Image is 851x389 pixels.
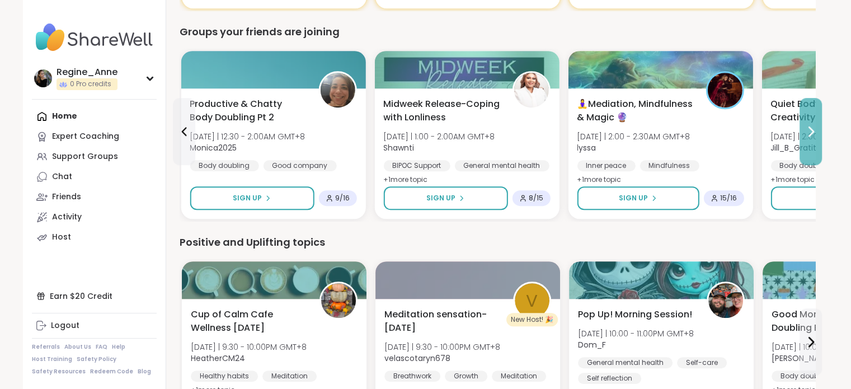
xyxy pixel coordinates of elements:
[770,142,831,153] b: Jill_B_Gratitude
[32,187,157,207] a: Friends
[191,341,307,353] span: [DATE] | 9:30 - 10:00PM GMT+8
[320,73,355,107] img: Monica2025
[32,167,157,187] a: Chat
[514,73,548,107] img: Shawnti
[138,368,151,376] a: Blog
[772,353,833,364] b: [PERSON_NAME]
[677,357,727,368] div: Self-care
[190,142,237,153] b: Monica2025
[51,320,79,331] div: Logout
[492,371,546,382] div: Meditation
[384,341,500,353] span: [DATE] | 9:30 - 10:00PM GMT+8
[384,371,440,382] div: Breathwork
[191,308,307,335] span: Cup of Calm Cafe Wellness [DATE]
[577,186,699,210] button: Sign Up
[577,131,690,142] span: [DATE] | 2:00 - 2:30AM GMT+8
[529,194,543,203] span: 8 / 15
[32,147,157,167] a: Support Groups
[57,66,117,78] div: Regine_Anne
[770,160,839,171] div: Body doubling
[619,193,648,203] span: Sign Up
[445,371,487,382] div: Growth
[720,194,737,203] span: 15 / 16
[52,191,81,203] div: Friends
[262,371,317,382] div: Meditation
[335,194,350,203] span: 9 / 16
[263,160,336,171] div: Good company
[577,160,635,171] div: Inner peace
[426,193,455,203] span: Sign Up
[577,142,596,153] b: lyssa
[32,207,157,227] a: Activity
[190,160,258,171] div: Body doubling
[526,288,538,314] span: v
[321,283,356,318] img: HeatherCM24
[180,235,815,250] div: Positive and Uplifting topics
[640,160,699,171] div: Mindfulness
[64,343,91,351] a: About Us
[578,308,692,321] span: Pop Up! Morning Session!
[578,328,694,339] span: [DATE] | 10:00 - 11:00PM GMT+8
[77,355,116,363] a: Safety Policy
[190,186,314,210] button: Sign Up
[32,227,157,247] a: Host
[32,355,72,363] a: Host Training
[454,160,549,171] div: General mental health
[52,232,71,243] div: Host
[772,371,840,382] div: Body doubling
[191,371,258,382] div: Healthy habits
[34,69,52,87] img: Regine_Anne
[52,151,118,162] div: Support Groups
[32,343,60,351] a: Referrals
[384,353,450,364] b: velascotaryn678
[578,373,641,384] div: Self reflection
[32,126,157,147] a: Expert Coaching
[52,171,72,182] div: Chat
[578,357,673,368] div: General mental health
[70,79,111,89] span: 0 Pro credits
[32,316,157,336] a: Logout
[506,313,558,326] div: New Host! 🎉
[383,97,500,124] span: Midweek Release-Coping with Lonliness
[383,186,507,210] button: Sign Up
[383,160,450,171] div: BIPOC Support
[190,131,305,142] span: [DATE] | 12:30 - 2:00AM GMT+8
[52,131,119,142] div: Expert Coaching
[577,97,693,124] span: 🧘‍♀️Mediation, Mindfulness & Magic 🔮
[190,97,306,124] span: Productive & Chatty Body Doubling Pt 2
[578,339,606,350] b: Dom_F
[383,131,495,142] span: [DATE] | 1:00 - 2:00AM GMT+8
[32,286,157,306] div: Earn $20 Credit
[90,368,133,376] a: Redeem Code
[52,212,82,223] div: Activity
[112,343,125,351] a: Help
[191,353,245,364] b: HeatherCM24
[708,283,743,318] img: Dom_F
[233,193,262,203] span: Sign Up
[180,24,815,40] div: Groups your friends are joining
[384,308,501,335] span: Meditation sensation-[DATE]
[32,18,157,57] img: ShareWell Nav Logo
[383,142,414,153] b: Shawnti
[32,368,86,376] a: Safety Resources
[707,73,742,107] img: lyssa
[96,343,107,351] a: FAQ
